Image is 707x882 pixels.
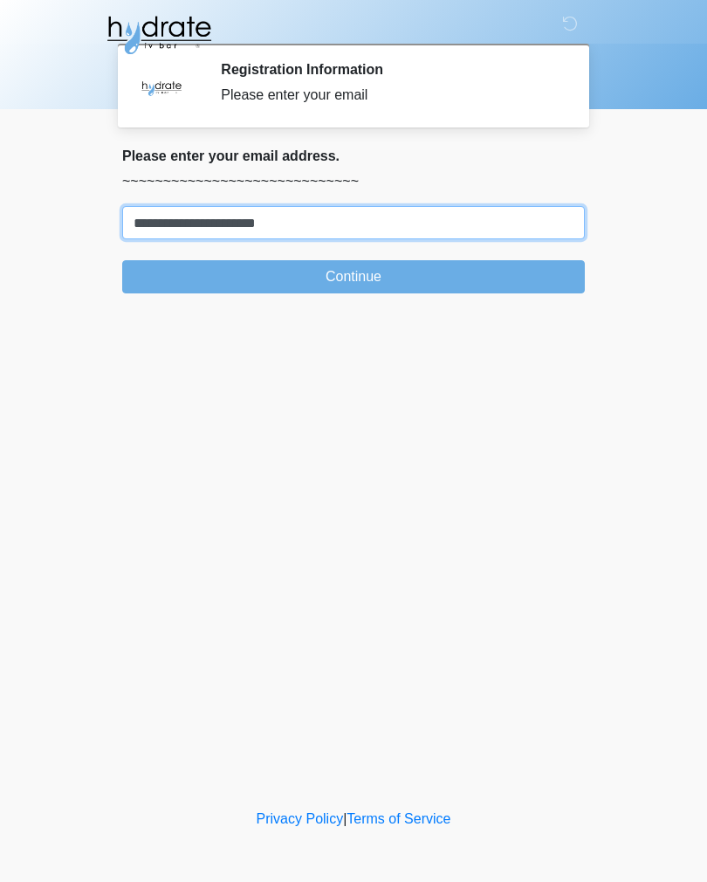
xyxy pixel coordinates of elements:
img: Agent Avatar [135,61,188,114]
h2: Please enter your email address. [122,148,585,164]
div: Please enter your email [221,85,559,106]
p: ~~~~~~~~~~~~~~~~~~~~~~~~~~~~~ [122,171,585,192]
a: Terms of Service [347,811,450,826]
img: Hydrate IV Bar - Fort Collins Logo [105,13,213,57]
button: Continue [122,260,585,293]
a: | [343,811,347,826]
a: Privacy Policy [257,811,344,826]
